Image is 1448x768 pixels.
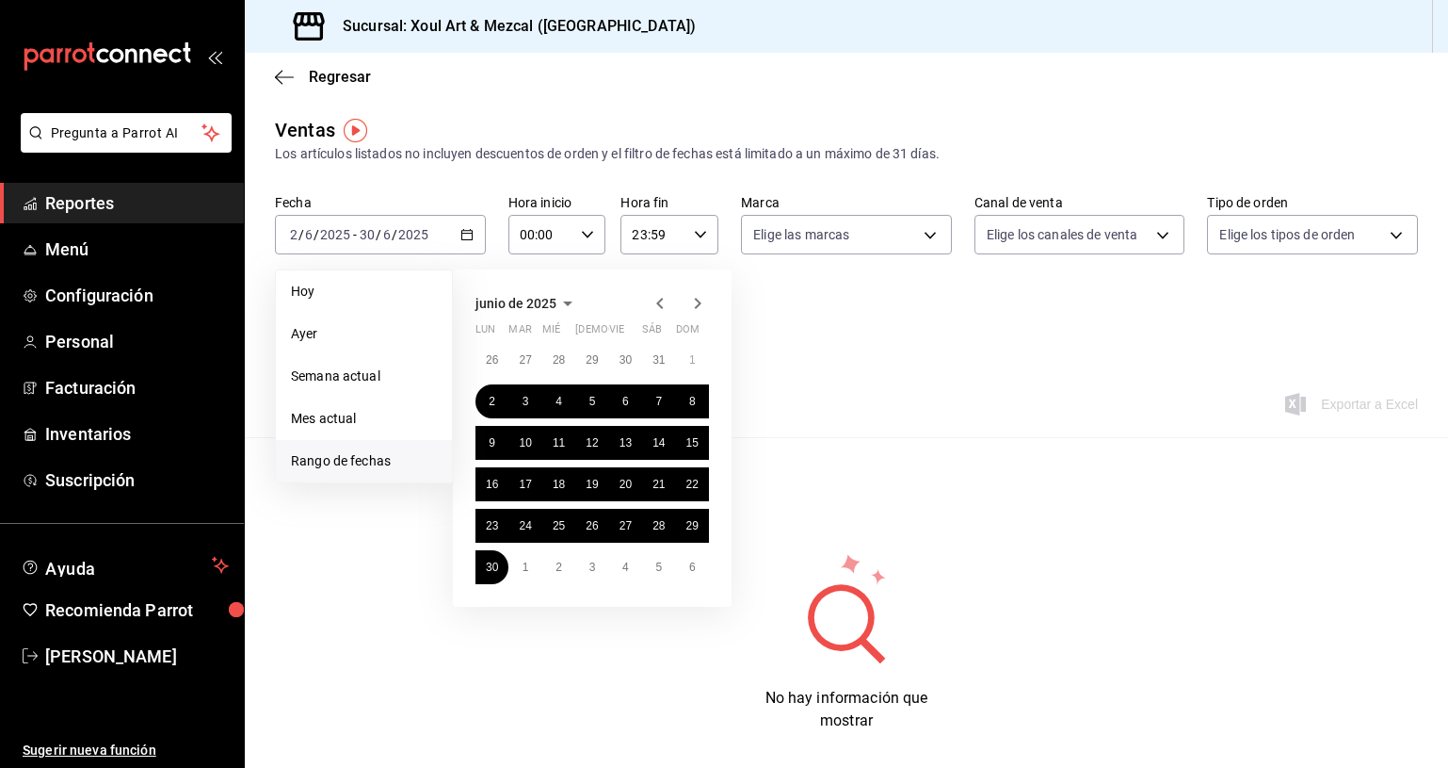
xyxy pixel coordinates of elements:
button: 14 de junio de 2025 [642,426,675,460]
abbr: 29 de junio de 2025 [686,519,699,532]
label: Hora fin [620,196,718,209]
h3: Sucursal: Xoul Art & Mezcal ([GEOGRAPHIC_DATA]) [328,15,696,38]
abbr: 10 de junio de 2025 [519,436,531,449]
button: 25 de junio de 2025 [542,509,575,543]
button: 4 de julio de 2025 [609,550,642,584]
span: Pregunta a Parrot AI [51,123,202,143]
input: -- [382,227,392,242]
button: 29 de mayo de 2025 [575,343,608,377]
button: 4 de junio de 2025 [542,384,575,418]
span: Rango de fechas [291,451,437,471]
span: - [353,227,357,242]
span: Ayuda [45,554,204,577]
button: 26 de junio de 2025 [575,509,608,543]
span: / [392,227,397,242]
button: 12 de junio de 2025 [575,426,608,460]
span: Configuración [45,283,229,308]
abbr: lunes [475,323,495,343]
abbr: 11 de junio de 2025 [553,436,565,449]
abbr: 19 de junio de 2025 [586,478,598,491]
button: Pregunta a Parrot AI [21,113,232,153]
button: 13 de junio de 2025 [609,426,642,460]
abbr: 7 de junio de 2025 [655,395,662,408]
abbr: 13 de junio de 2025 [619,436,632,449]
button: 5 de junio de 2025 [575,384,608,418]
abbr: 2 de junio de 2025 [489,395,495,408]
label: Marca [741,196,952,209]
abbr: 25 de junio de 2025 [553,519,565,532]
button: 2 de julio de 2025 [542,550,575,584]
abbr: 16 de junio de 2025 [486,478,498,491]
input: -- [359,227,376,242]
span: Personal [45,329,229,354]
button: 22 de junio de 2025 [676,467,709,501]
span: Elige los tipos de orden [1219,225,1355,244]
button: 26 de mayo de 2025 [475,343,508,377]
abbr: jueves [575,323,686,343]
button: 29 de junio de 2025 [676,509,709,543]
abbr: 8 de junio de 2025 [689,395,696,408]
label: Tipo de orden [1207,196,1418,209]
label: Canal de venta [974,196,1185,209]
img: Tooltip marker [344,119,367,142]
span: Semana actual [291,367,437,386]
span: [PERSON_NAME] [45,644,229,669]
abbr: 12 de junio de 2025 [586,436,598,449]
abbr: 27 de mayo de 2025 [519,353,531,367]
abbr: 29 de mayo de 2025 [586,353,598,367]
button: 15 de junio de 2025 [676,426,709,460]
abbr: 3 de julio de 2025 [589,561,596,574]
abbr: martes [508,323,531,343]
abbr: 4 de junio de 2025 [555,395,562,408]
abbr: 5 de julio de 2025 [655,561,662,574]
span: / [314,227,319,242]
span: Regresar [309,68,371,86]
span: Sugerir nueva función [23,741,229,760]
abbr: 4 de julio de 2025 [622,561,629,574]
button: 8 de junio de 2025 [676,384,709,418]
span: Menú [45,237,229,262]
abbr: 1 de junio de 2025 [689,353,696,367]
span: Inventarios [45,421,229,447]
button: 19 de junio de 2025 [575,467,608,501]
span: Hoy [291,282,437,302]
abbr: 3 de junio de 2025 [523,395,529,408]
button: junio de 2025 [475,292,579,315]
abbr: 28 de mayo de 2025 [553,353,565,367]
abbr: sábado [642,323,662,343]
span: Elige los canales de venta [987,225,1137,244]
span: Ayer [291,324,437,344]
button: 28 de mayo de 2025 [542,343,575,377]
button: 9 de junio de 2025 [475,426,508,460]
button: 6 de julio de 2025 [676,550,709,584]
abbr: 30 de junio de 2025 [486,561,498,574]
label: Fecha [275,196,486,209]
button: 2 de junio de 2025 [475,384,508,418]
abbr: 24 de junio de 2025 [519,519,531,532]
abbr: 15 de junio de 2025 [686,436,699,449]
button: 11 de junio de 2025 [542,426,575,460]
abbr: 6 de junio de 2025 [622,395,629,408]
input: -- [304,227,314,242]
span: Suscripción [45,467,229,493]
button: 3 de junio de 2025 [508,384,541,418]
button: 16 de junio de 2025 [475,467,508,501]
button: 5 de julio de 2025 [642,550,675,584]
input: ---- [319,227,351,242]
abbr: 22 de junio de 2025 [686,478,699,491]
abbr: 9 de junio de 2025 [489,436,495,449]
button: 28 de junio de 2025 [642,509,675,543]
abbr: domingo [676,323,700,343]
abbr: 31 de mayo de 2025 [652,353,665,367]
a: Pregunta a Parrot AI [13,137,232,156]
span: No hay información que mostrar [765,689,928,729]
abbr: 26 de mayo de 2025 [486,353,498,367]
abbr: 6 de julio de 2025 [689,561,696,574]
label: Hora inicio [508,196,606,209]
abbr: 2 de julio de 2025 [555,561,562,574]
button: 6 de junio de 2025 [609,384,642,418]
abbr: 18 de junio de 2025 [553,478,565,491]
button: 18 de junio de 2025 [542,467,575,501]
abbr: 17 de junio de 2025 [519,478,531,491]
